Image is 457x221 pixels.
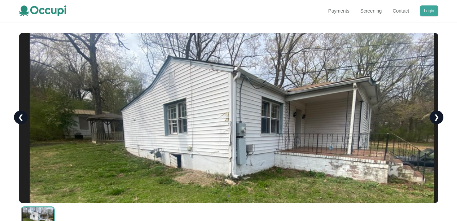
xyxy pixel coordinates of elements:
img: FRONT%20-%20SIDE%20OF%20HOME.jpg [19,33,438,203]
a: Screening [360,7,382,14]
a: ❯ [430,111,443,124]
a: Payments [328,7,349,14]
a: Contact [393,7,409,14]
a: ❮ [14,111,28,124]
button: Login [420,5,438,16]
